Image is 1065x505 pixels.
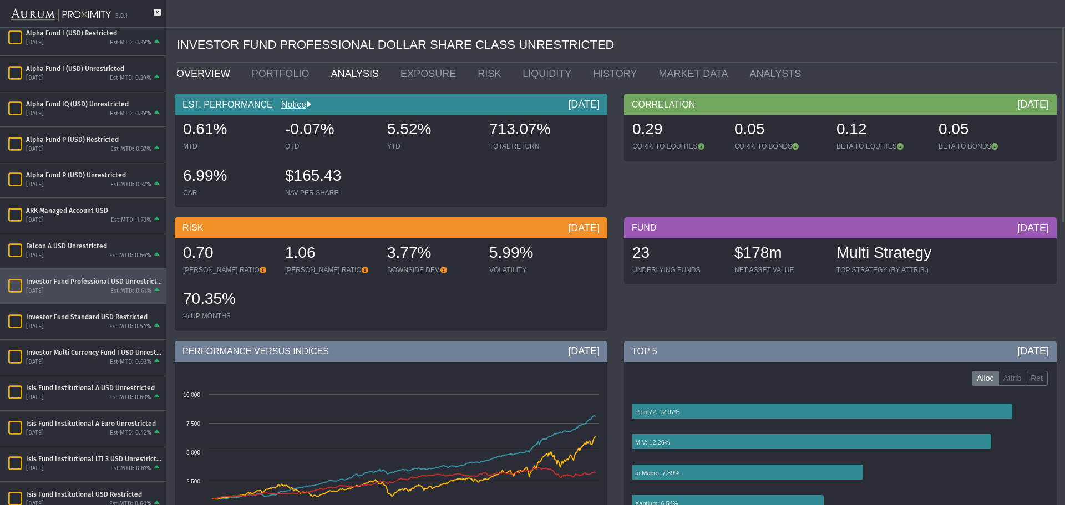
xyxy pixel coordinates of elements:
div: Est MTD: 0.37% [110,181,151,189]
div: Alpha Fund P (USD) Unrestricted [26,171,162,180]
div: INVESTOR FUND PROFESSIONAL DOLLAR SHARE CLASS UNRESTRICTED [177,28,1057,63]
text: M V: 12.26% [635,439,670,446]
div: EST. PERFORMANCE [175,94,607,115]
div: DOWNSIDE DEV. [387,266,478,274]
div: 3.77% [387,242,478,266]
div: YTD [387,142,478,151]
div: MTD [183,142,274,151]
div: RISK [175,217,607,238]
div: FUND [624,217,1057,238]
div: Est MTD: 0.37% [110,145,151,154]
div: [DATE] [26,323,44,331]
a: HISTORY [585,63,650,85]
text: 7 500 [186,421,200,427]
label: Alloc [972,371,998,386]
div: % UP MONTHS [183,312,274,320]
a: MARKET DATA [651,63,742,85]
div: TOTAL RETURN [489,142,580,151]
div: 713.07% [489,119,580,142]
div: 5.0.1 [115,12,128,21]
div: BETA TO EQUITIES [836,142,927,151]
div: 5.52% [387,119,478,142]
div: QTD [285,142,376,151]
div: NET ASSET VALUE [734,266,825,274]
div: CAR [183,188,274,197]
div: Est MTD: 0.60% [109,394,151,402]
div: [DATE] [1017,98,1049,111]
div: [DATE] [26,429,44,437]
div: [DATE] [26,465,44,473]
a: EXPOSURE [392,63,469,85]
div: [PERSON_NAME] RATIO [285,266,376,274]
div: 0.05 [734,119,825,142]
div: [DATE] [1017,344,1049,358]
a: OVERVIEW [168,63,244,85]
span: 0.29 [632,120,663,137]
div: Isis Fund Institutional A USD Unrestricted [26,384,162,392]
div: 0.12 [836,119,927,142]
div: Investor Multi Currency Fund I USD Unrestricted [26,348,162,357]
div: [DATE] [568,344,600,358]
div: Isis Fund Institutional USD Restricted [26,490,162,499]
div: Alpha Fund IQ (USD) Unrestricted [26,100,162,109]
div: Notice [273,99,311,111]
div: [DATE] [26,358,44,366]
div: Est MTD: 0.39% [110,74,151,83]
text: 5 000 [186,450,200,456]
a: Notice [273,100,306,109]
a: LIQUIDITY [514,63,585,85]
div: 0.70 [183,242,274,266]
div: Isis Fund Institutional A Euro Unrestricted [26,419,162,428]
div: Investor Fund Standard USD Restricted [26,313,162,322]
label: Ret [1026,371,1048,386]
div: Est MTD: 0.63% [110,358,151,366]
div: Multi Strategy [836,242,931,266]
div: Est MTD: 0.66% [109,252,151,260]
div: PERFORMANCE VERSUS INDICES [175,341,607,362]
div: [DATE] [568,221,600,234]
div: [DATE] [26,145,44,154]
div: Investor Fund Professional USD Unrestricted [26,277,162,286]
div: TOP 5 [624,341,1057,362]
a: ANALYSIS [322,63,392,85]
div: [DATE] [568,98,600,111]
span: 0.61% [183,120,227,137]
div: Alpha Fund P (USD) Restricted [26,135,162,144]
a: PORTFOLIO [244,63,323,85]
div: Est MTD: 0.42% [110,429,151,437]
div: [DATE] [1017,221,1049,234]
div: [PERSON_NAME] RATIO [183,266,274,274]
div: [DATE] [26,110,44,118]
div: [DATE] [26,252,44,260]
div: Falcon A USD Unrestricted [26,242,162,251]
div: Isis Fund Institutional LTI 3 USD Unrestricted [26,455,162,463]
div: $165.43 [285,165,376,188]
div: 5.99% [489,242,580,266]
text: Point72: 12.97% [635,409,680,415]
div: NAV PER SHARE [285,188,376,197]
div: [DATE] [26,39,44,47]
text: 2 500 [186,478,200,484]
div: Est MTD: 0.39% [110,39,151,47]
div: Est MTD: 0.54% [109,323,151,331]
div: Est MTD: 1.73% [111,216,151,225]
div: 6.99% [183,165,274,188]
div: Est MTD: 0.39% [110,110,151,118]
div: [DATE] [26,287,44,295]
div: 70.35% [183,288,274,312]
div: [DATE] [26,216,44,225]
a: ANALYSTS [742,63,815,85]
img: Aurum-Proximity%20white.svg [11,3,111,27]
div: TOP STRATEGY (BY ATTRIB.) [836,266,931,274]
text: 10 000 [183,392,200,398]
div: $178m [734,242,825,266]
div: [DATE] [26,181,44,189]
div: CORRELATION [624,94,1057,115]
div: [DATE] [26,394,44,402]
span: -0.07% [285,120,334,137]
div: Alpha Fund I (USD) Unrestricted [26,64,162,73]
div: VOLATILITY [489,266,580,274]
div: ARK Managed Account USD [26,206,162,215]
div: 0.05 [939,119,1029,142]
div: 1.06 [285,242,376,266]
